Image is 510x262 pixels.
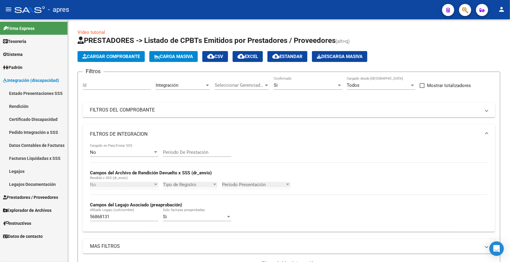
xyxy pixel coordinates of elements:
span: Tipo de Registro [163,182,212,187]
mat-icon: person [498,6,505,13]
span: - apres [48,3,69,16]
span: Explorador de Archivos [3,207,51,214]
div: Open Intercom Messenger [489,241,504,256]
mat-icon: menu [5,6,12,13]
strong: Campos del Archivo de Rendición Devuelto x SSS (dr_envio) [90,170,212,176]
span: Estandar [272,54,303,59]
span: Si [274,82,278,88]
span: Padrón [3,64,22,71]
span: No [90,150,96,155]
button: EXCEL [233,51,263,62]
button: Descarga Masiva [312,51,367,62]
span: Tesorería [3,38,26,45]
span: Descarga Masiva [317,54,363,59]
span: EXCEL [237,54,258,59]
span: Seleccionar Gerenciador [215,82,264,88]
button: Cargar Comprobante [78,51,145,62]
span: Carga Masiva [154,54,193,59]
span: Mostrar totalizadores [427,82,471,89]
span: Si [163,214,167,219]
span: Instructivos [3,220,31,227]
span: Prestadores / Proveedores [3,194,58,201]
div: FILTROS DE INTEGRACION [83,144,495,232]
span: Integración (discapacidad) [3,77,59,84]
span: Firma Express [3,25,35,32]
mat-expansion-panel-header: FILTROS DEL COMPROBANTE [83,103,495,117]
button: CSV [202,51,228,62]
mat-icon: cloud_download [272,53,280,60]
mat-icon: cloud_download [207,53,214,60]
span: CSV [207,54,223,59]
app-download-masive: Descarga masiva de comprobantes (adjuntos) [312,51,367,62]
button: Estandar [267,51,307,62]
span: Integración [156,82,178,88]
span: Datos de contacto [3,233,43,240]
strong: Campos del Legajo Asociado (preaprobación) [90,202,182,208]
mat-expansion-panel-header: FILTROS DE INTEGRACION [83,125,495,144]
span: No [90,182,96,187]
mat-icon: cloud_download [237,53,245,60]
a: Video tutorial [78,30,105,35]
span: (alt+q) [336,38,350,44]
span: Todos [347,82,359,88]
button: Carga Masiva [149,51,198,62]
mat-panel-title: MAS FILTROS [90,243,481,250]
span: Cargar Comprobante [82,54,140,59]
span: PRESTADORES -> Listado de CPBTs Emitidos por Prestadores / Proveedores [78,36,336,45]
h3: Filtros [83,67,104,76]
span: Período Presentación [222,182,285,187]
mat-panel-title: FILTROS DEL COMPROBANTE [90,107,481,113]
mat-panel-title: FILTROS DE INTEGRACION [90,131,481,137]
mat-expansion-panel-header: MAS FILTROS [83,239,495,254]
span: Sistema [3,51,23,58]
